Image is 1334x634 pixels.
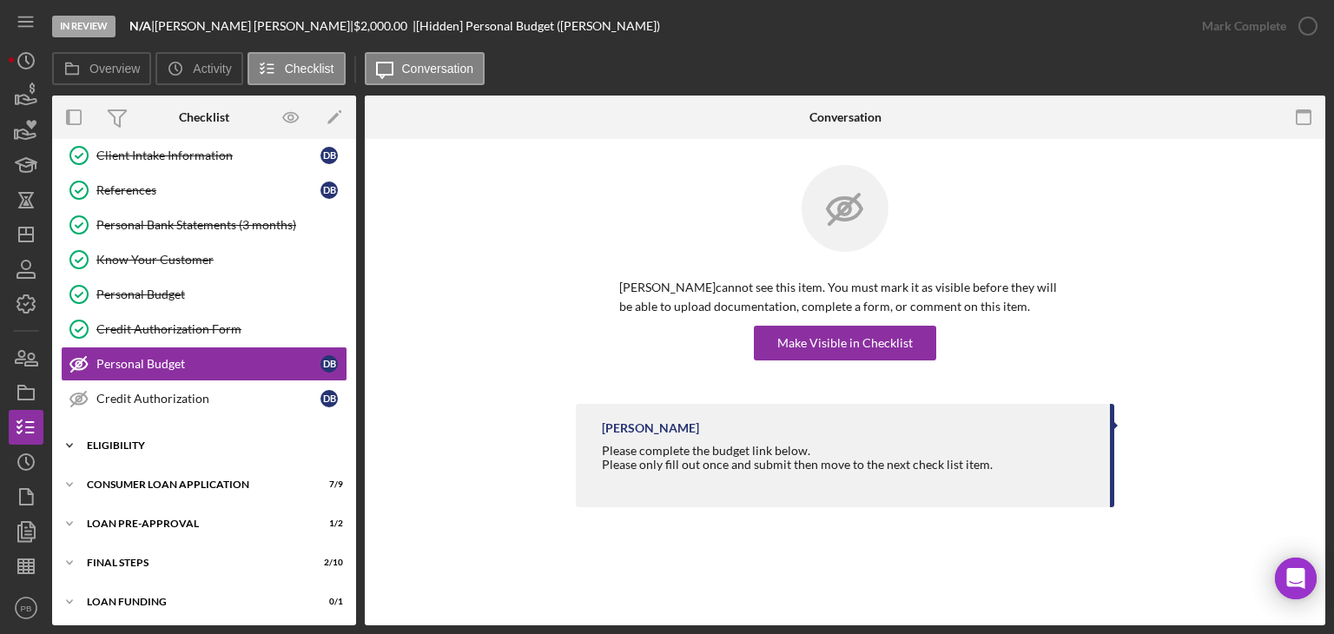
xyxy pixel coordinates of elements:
[96,357,320,371] div: Personal Budget
[96,218,347,232] div: Personal Bank Statements (3 months)
[61,138,347,173] a: Client Intake InformationDB
[312,518,343,529] div: 1 / 2
[87,518,300,529] div: Loan Pre-Approval
[312,479,343,490] div: 7 / 9
[179,110,229,124] div: Checklist
[402,62,474,76] label: Conversation
[1202,9,1286,43] div: Mark Complete
[320,355,338,373] div: D B
[602,444,993,485] div: Please complete the budget link below.
[312,597,343,607] div: 0 / 1
[413,19,660,33] div: | [Hidden] Personal Budget ([PERSON_NAME])
[61,242,347,277] a: Know Your Customer
[52,16,116,37] div: In Review
[777,326,913,360] div: Make Visible in Checklist
[87,558,300,568] div: FINAL STEPS
[61,312,347,347] a: Credit Authorization Form
[61,347,347,381] a: Personal BudgetDB
[602,421,699,435] div: [PERSON_NAME]
[129,18,151,33] b: N/A
[9,591,43,625] button: PB
[129,19,155,33] div: |
[61,381,347,416] a: Credit AuthorizationDB
[193,62,231,76] label: Activity
[96,322,347,336] div: Credit Authorization Form
[87,597,300,607] div: Loan Funding
[52,52,151,85] button: Overview
[155,19,353,33] div: [PERSON_NAME] [PERSON_NAME] |
[155,52,242,85] button: Activity
[21,604,32,613] text: PB
[619,278,1071,317] p: [PERSON_NAME] cannot see this item. You must mark it as visible before they will be able to uploa...
[61,208,347,242] a: Personal Bank Statements (3 months)
[754,326,936,360] button: Make Visible in Checklist
[809,110,882,124] div: Conversation
[320,182,338,199] div: D B
[1275,558,1317,599] div: Open Intercom Messenger
[87,440,334,451] div: Eligibility
[602,458,993,472] div: Please only fill out once and submit then move to the next check list item.
[87,479,300,490] div: Consumer Loan Application
[96,392,320,406] div: Credit Authorization
[312,558,343,568] div: 2 / 10
[61,173,347,208] a: ReferencesDB
[89,62,140,76] label: Overview
[61,277,347,312] a: Personal Budget
[320,147,338,164] div: D B
[320,390,338,407] div: D B
[96,253,347,267] div: Know Your Customer
[1185,9,1325,43] button: Mark Complete
[96,149,320,162] div: Client Intake Information
[248,52,346,85] button: Checklist
[353,19,413,33] div: $2,000.00
[96,287,347,301] div: Personal Budget
[96,183,320,197] div: References
[365,52,485,85] button: Conversation
[285,62,334,76] label: Checklist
